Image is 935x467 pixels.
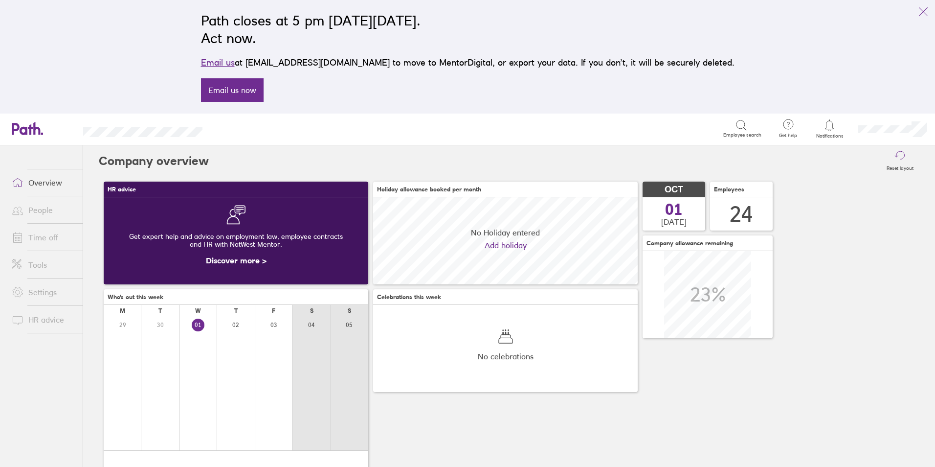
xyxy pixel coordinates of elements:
span: [DATE] [661,217,687,226]
span: HR advice [108,186,136,193]
label: Reset layout [881,163,919,171]
span: No celebrations [478,352,534,361]
span: Notifications [814,133,846,139]
div: W [195,307,201,314]
div: T [234,307,238,314]
a: Discover more > [206,256,267,265]
a: HR advice [4,310,83,329]
a: Settings [4,282,83,302]
span: Get help [772,133,804,139]
p: at [EMAIL_ADDRESS][DOMAIN_NAME] to move to MentorDigital, or export your data. If you don’t, it w... [201,56,735,70]
div: 24 [730,202,753,227]
a: Add holiday [485,241,527,250]
div: F [272,307,275,314]
span: Who's out this week [108,294,163,301]
span: Celebrations this week [377,294,441,301]
div: M [120,307,125,314]
span: OCT [665,185,683,195]
div: T [158,307,162,314]
h2: Company overview [99,145,209,177]
a: Email us now [201,78,264,102]
span: 01 [665,202,683,217]
span: Holiday allowance booked per month [377,186,481,193]
button: Reset layout [881,145,919,177]
div: S [310,307,313,314]
span: Employees [714,186,744,193]
a: People [4,200,83,220]
a: Tools [4,255,83,275]
a: Email us [201,57,235,68]
div: Search [229,124,254,133]
span: Company allowance remaining [646,240,733,247]
h2: Path closes at 5 pm [DATE][DATE]. Act now. [201,12,735,47]
a: Time off [4,228,83,247]
div: Get expert help and advice on employment law, employee contracts and HR with NatWest Mentor. [111,225,360,256]
div: S [348,307,351,314]
a: Overview [4,173,83,192]
a: Notifications [814,118,846,139]
span: Employee search [723,132,761,138]
span: No Holiday entered [471,228,540,237]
